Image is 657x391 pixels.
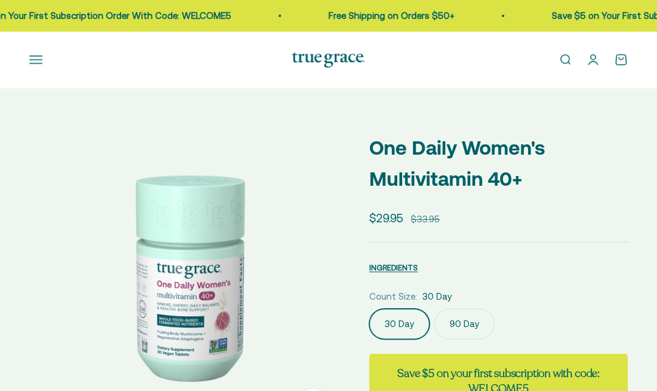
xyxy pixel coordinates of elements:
a: Free Shipping on Orders $50+ [328,10,454,21]
compare-at-price: $33.95 [411,212,440,227]
span: 30 Day [422,289,452,304]
sale-price: $29.95 [369,209,403,227]
legend: Count Size: [369,289,417,304]
button: INGREDIENTS [369,260,418,275]
span: INGREDIENTS [369,263,418,272]
p: One Daily Women's Multivitamin 40+ [369,132,628,194]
